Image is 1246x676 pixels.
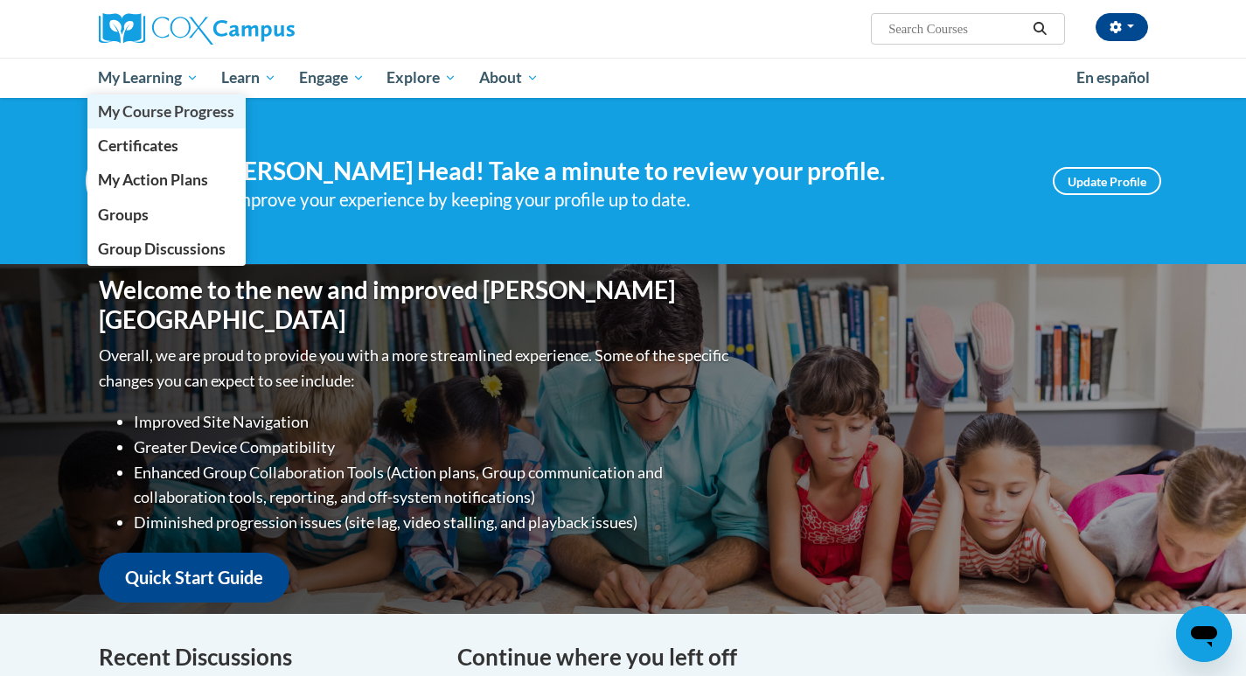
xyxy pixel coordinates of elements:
[99,343,733,394] p: Overall, we are proud to provide you with a more streamlined experience. Some of the specific cha...
[375,58,468,98] a: Explore
[479,67,539,88] span: About
[210,58,288,98] a: Learn
[1076,68,1150,87] span: En español
[99,553,289,603] a: Quick Start Guide
[99,275,733,334] h1: Welcome to the new and improved [PERSON_NAME][GEOGRAPHIC_DATA]
[288,58,376,98] a: Engage
[87,129,247,163] a: Certificates
[134,409,733,435] li: Improved Site Navigation
[87,58,211,98] a: My Learning
[87,94,247,129] a: My Course Progress
[1096,13,1148,41] button: Account Settings
[299,67,365,88] span: Engage
[134,435,733,460] li: Greater Device Compatibility
[468,58,550,98] a: About
[134,510,733,535] li: Diminished progression issues (site lag, video stalling, and playback issues)
[98,67,198,88] span: My Learning
[887,18,1027,39] input: Search Courses
[87,198,247,232] a: Groups
[86,142,164,220] img: Profile Image
[98,171,208,189] span: My Action Plans
[191,157,1027,186] h4: Hi [PERSON_NAME] Head! Take a minute to review your profile.
[98,240,226,258] span: Group Discussions
[87,232,247,266] a: Group Discussions
[1053,167,1161,195] a: Update Profile
[98,136,178,155] span: Certificates
[134,460,733,511] li: Enhanced Group Collaboration Tools (Action plans, Group communication and collaboration tools, re...
[98,102,234,121] span: My Course Progress
[1176,606,1232,662] iframe: Button to launch messaging window
[73,58,1174,98] div: Main menu
[221,67,276,88] span: Learn
[87,163,247,197] a: My Action Plans
[99,640,431,674] h4: Recent Discussions
[1027,18,1053,39] button: Search
[99,13,431,45] a: Cox Campus
[191,185,1027,214] div: Help improve your experience by keeping your profile up to date.
[386,67,456,88] span: Explore
[1065,59,1161,96] a: En español
[98,206,149,224] span: Groups
[99,13,295,45] img: Cox Campus
[457,640,1148,674] h4: Continue where you left off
